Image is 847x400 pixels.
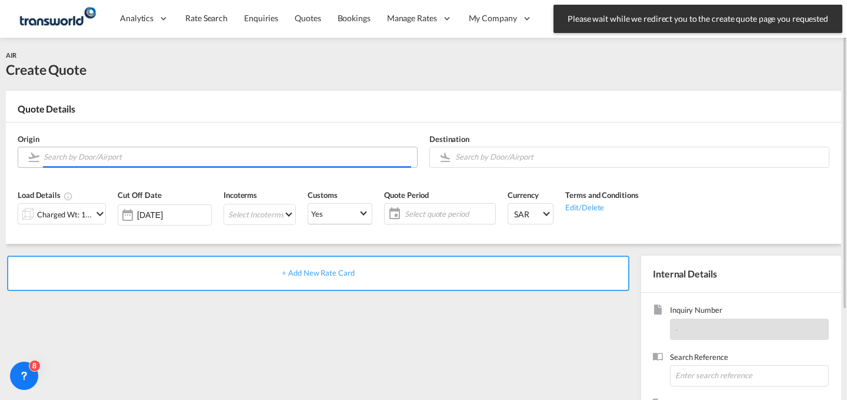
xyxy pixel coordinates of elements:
[670,365,829,386] input: Enter search reference
[508,203,553,224] md-select: Select Currency: ﷼ SARSaudi Arabia Riyal
[670,305,829,318] span: Inquiry Number
[224,204,296,225] md-select: Select Incoterms
[675,325,678,334] span: -
[18,5,97,32] img: 1a84b2306ded11f09c1219774cd0a0fe.png
[387,12,437,24] span: Manage Rates
[308,203,372,224] md-select: Select Customs: Yes
[6,103,841,121] div: Quote Details
[565,190,638,200] span: Terms and Conditions
[311,209,323,219] div: Yes
[282,268,354,277] span: + Add New Rate Card
[244,13,278,23] span: Enquiries
[64,191,73,201] md-icon: Chargeable Weight
[670,352,829,365] span: Search Reference
[18,134,39,144] span: Origin
[18,203,106,224] div: Charged Wt: 1.00 KGicon-chevron-down
[402,206,495,222] span: Select quote period
[564,13,832,25] span: Please wait while we redirect you to the create quote page you requested
[308,190,337,200] span: Customs
[6,60,86,79] div: Create Quote
[565,201,638,213] div: Edit/Delete
[429,134,469,144] span: Destination
[295,13,321,23] span: Quotes
[6,51,16,59] span: AIR
[44,147,411,167] input: Search by Door/Airport
[93,207,107,221] md-icon: icon-chevron-down
[385,207,399,221] md-icon: icon-calendar
[455,147,823,167] input: Search by Door/Airport
[508,190,538,200] span: Currency
[120,12,154,24] span: Analytics
[338,13,371,23] span: Bookings
[641,256,841,292] div: Internal Details
[118,190,162,200] span: Cut Off Date
[137,210,211,220] input: Select
[37,206,92,223] div: Charged Wt: 1.00 KG
[185,13,228,23] span: Rate Search
[18,190,73,200] span: Load Details
[7,256,629,291] div: + Add New Rate Card
[384,190,429,200] span: Quote Period
[514,209,541,220] span: SAR
[469,12,517,24] span: My Company
[224,190,257,200] span: Incoterms
[405,209,492,219] span: Select quote period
